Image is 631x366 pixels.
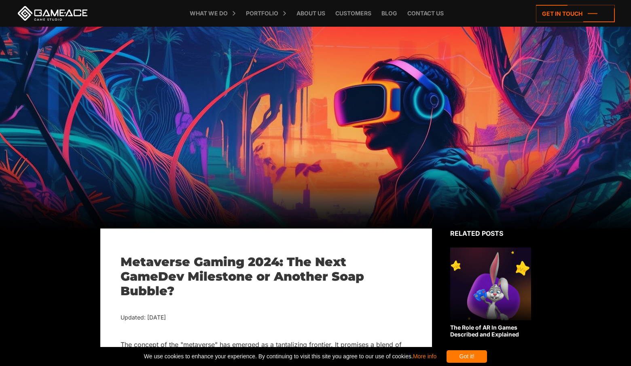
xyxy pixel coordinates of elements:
[447,350,487,363] div: Got it!
[450,248,531,338] a: The Role of AR In Games Described and Explained
[536,5,615,22] a: Get in touch
[413,353,436,360] a: More info
[144,350,436,363] span: We use cookies to enhance your experience. By continuing to visit this site you agree to our use ...
[450,248,531,320] img: Related
[121,313,412,323] div: Updated: [DATE]
[121,255,412,298] h1: Metaverse Gaming 2024: The Next GameDev Milestone or Another Soap Bubble?
[450,228,531,238] div: Related posts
